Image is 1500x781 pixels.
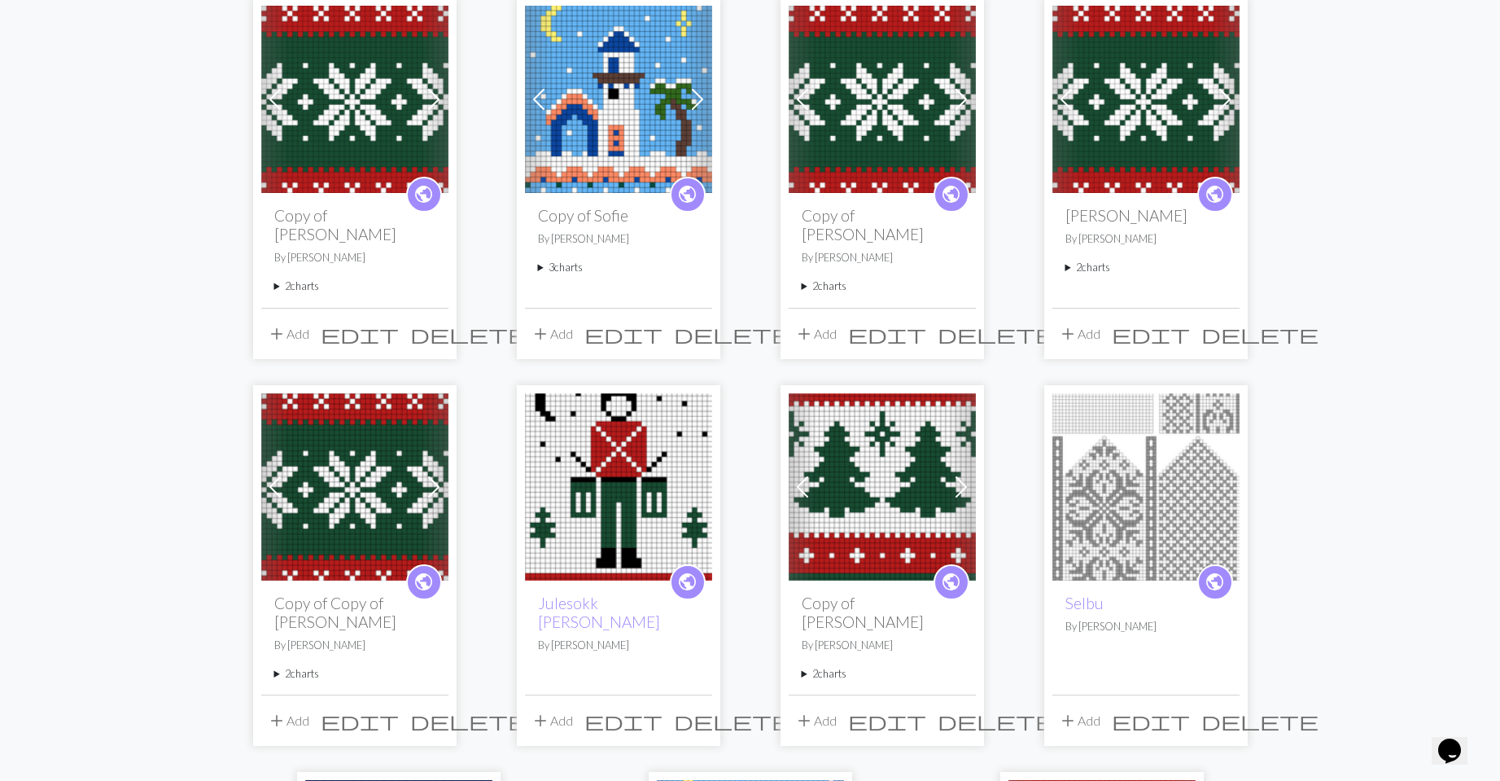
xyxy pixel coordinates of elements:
[1065,594,1104,612] a: Selbu
[802,638,963,653] p: By [PERSON_NAME]
[1065,619,1227,634] p: By [PERSON_NAME]
[584,711,663,731] i: Edit
[1205,178,1225,211] i: public
[848,324,926,344] i: Edit
[1112,322,1190,345] span: edit
[261,6,448,193] img: Julesokk Lara
[1205,569,1225,595] span: public
[802,666,963,682] summary: 2charts
[802,594,963,631] h2: Copy of [PERSON_NAME]
[579,318,668,349] button: Edit
[674,709,791,732] span: delete
[261,477,448,493] a: Julesokk Lara
[274,250,435,265] p: By [PERSON_NAME]
[789,6,976,193] img: Julesokk Lara
[406,564,442,600] a: public
[668,705,797,736] button: Delete
[932,318,1060,349] button: Delete
[677,178,698,211] i: public
[1205,566,1225,599] i: public
[1052,477,1240,493] a: Selbu
[274,279,435,294] summary: 2charts
[941,566,961,599] i: public
[1112,711,1190,731] i: Edit
[261,90,448,105] a: Julesokk Lara
[668,318,797,349] button: Delete
[802,250,963,265] p: By [PERSON_NAME]
[1196,318,1324,349] button: Delete
[842,318,932,349] button: Edit
[670,564,706,600] a: public
[321,709,399,732] span: edit
[525,393,712,581] img: Julesokk gutt
[848,709,926,732] span: edit
[405,705,533,736] button: Delete
[1197,564,1233,600] a: public
[315,318,405,349] button: Edit
[1112,324,1190,344] i: Edit
[1065,206,1227,225] h2: [PERSON_NAME]
[584,322,663,345] span: edit
[410,322,527,345] span: delete
[789,90,976,105] a: Julesokk Lara
[261,705,315,736] button: Add
[1058,322,1078,345] span: add
[538,594,660,631] a: Julesokk [PERSON_NAME]
[531,709,550,732] span: add
[321,324,399,344] i: Edit
[1201,322,1319,345] span: delete
[413,566,434,599] i: public
[677,182,698,207] span: public
[789,393,976,581] img: Julesokk Lara
[1058,709,1078,732] span: add
[670,177,706,213] a: public
[413,182,434,207] span: public
[848,711,926,731] i: Edit
[405,318,533,349] button: Delete
[525,6,712,193] img: Sofie
[1052,90,1240,105] a: Julesokk Lara
[261,318,315,349] button: Add
[267,709,286,732] span: add
[525,705,579,736] button: Add
[410,709,527,732] span: delete
[1106,318,1196,349] button: Edit
[932,705,1060,736] button: Delete
[1065,260,1227,275] summary: 2charts
[538,260,699,275] summary: 3charts
[321,711,399,731] i: Edit
[941,178,961,211] i: public
[274,638,435,653] p: By [PERSON_NAME]
[525,477,712,493] a: Julesokk gutt
[941,569,961,595] span: public
[677,569,698,595] span: public
[1065,231,1227,247] p: By [PERSON_NAME]
[938,322,1055,345] span: delete
[1205,182,1225,207] span: public
[531,322,550,345] span: add
[1201,709,1319,732] span: delete
[677,566,698,599] i: public
[538,206,699,225] h2: Copy of Sofie
[1052,6,1240,193] img: Julesokk Lara
[1197,177,1233,213] a: public
[538,231,699,247] p: By [PERSON_NAME]
[321,322,399,345] span: edit
[1432,716,1484,765] iframe: chat widget
[525,90,712,105] a: Sofie
[1052,318,1106,349] button: Add
[941,182,961,207] span: public
[413,569,434,595] span: public
[789,477,976,493] a: Julesokk Lara
[584,709,663,732] span: edit
[938,709,1055,732] span: delete
[794,322,814,345] span: add
[261,393,448,581] img: Julesokk Lara
[579,705,668,736] button: Edit
[406,177,442,213] a: public
[584,324,663,344] i: Edit
[1106,705,1196,736] button: Edit
[842,705,932,736] button: Edit
[789,705,842,736] button: Add
[1052,393,1240,581] img: Selbu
